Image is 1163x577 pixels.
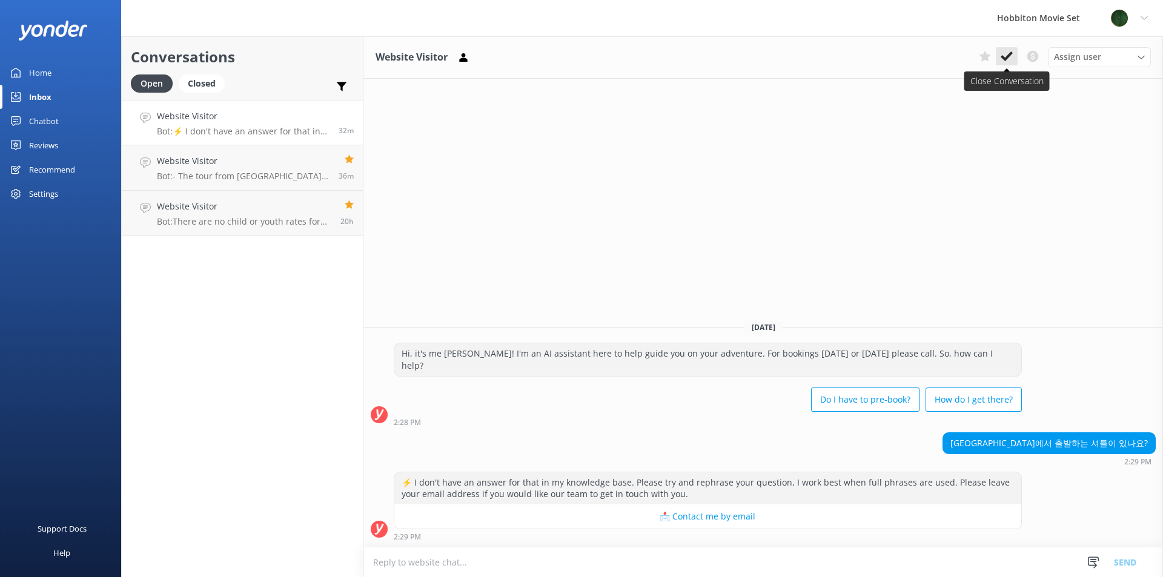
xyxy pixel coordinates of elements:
[122,145,363,191] a: Website VisitorBot:- The tour from [GEOGRAPHIC_DATA] i-SITE includes transport to and from [GEOGR...
[1048,47,1151,67] div: Assign User
[29,157,75,182] div: Recommend
[18,21,88,41] img: yonder-white-logo.png
[131,74,173,93] div: Open
[29,182,58,206] div: Settings
[394,343,1021,375] div: Hi, it's me [PERSON_NAME]! I'm an AI assistant here to help guide you on your adventure. For book...
[157,110,330,123] h4: Website Visitor
[179,76,231,90] a: Closed
[53,541,70,565] div: Help
[339,125,354,136] span: Sep 18 2025 02:29pm (UTC +12:00) Pacific/Auckland
[744,322,783,332] span: [DATE]
[122,191,363,236] a: Website VisitorBot:There are no child or youth rates for International Hobbit Day. The ticket pri...
[1054,50,1101,64] span: Assign user
[394,504,1021,529] button: 📩 Contact me by email
[339,171,354,181] span: Sep 18 2025 02:25pm (UTC +12:00) Pacific/Auckland
[157,216,331,227] p: Bot: There are no child or youth rates for International Hobbit Day. The ticket price is $320 per...
[340,216,354,226] span: Sep 17 2025 06:38pm (UTC +12:00) Pacific/Auckland
[157,171,330,182] p: Bot: - The tour from [GEOGRAPHIC_DATA] i-SITE includes transport to and from [GEOGRAPHIC_DATA], w...
[131,76,179,90] a: Open
[157,154,330,168] h4: Website Visitor
[943,433,1155,453] div: [GEOGRAPHIC_DATA]에서 출발하는 셔틀이 있나요?
[1110,9,1128,27] img: 34-1625720359.png
[131,45,354,68] h2: Conversations
[29,109,59,133] div: Chatbot
[157,126,330,137] p: Bot: ⚡ I don't have an answer for that in my knowledge base. Please try and rephrase your questio...
[157,200,331,213] h4: Website Visitor
[122,100,363,145] a: Website VisitorBot:⚡ I don't have an answer for that in my knowledge base. Please try and rephras...
[1124,458,1151,466] strong: 2:29 PM
[926,387,1022,412] button: How do I get there?
[29,133,58,157] div: Reviews
[29,61,51,85] div: Home
[394,472,1021,504] div: ⚡ I don't have an answer for that in my knowledge base. Please try and rephrase your question, I ...
[394,532,1022,541] div: Sep 18 2025 02:29pm (UTC +12:00) Pacific/Auckland
[811,387,919,412] button: Do I have to pre-book?
[394,418,1022,426] div: Sep 18 2025 02:28pm (UTC +12:00) Pacific/Auckland
[38,516,87,541] div: Support Docs
[376,50,448,65] h3: Website Visitor
[179,74,225,93] div: Closed
[394,419,421,426] strong: 2:28 PM
[394,533,421,541] strong: 2:29 PM
[943,457,1156,466] div: Sep 18 2025 02:29pm (UTC +12:00) Pacific/Auckland
[29,85,51,109] div: Inbox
